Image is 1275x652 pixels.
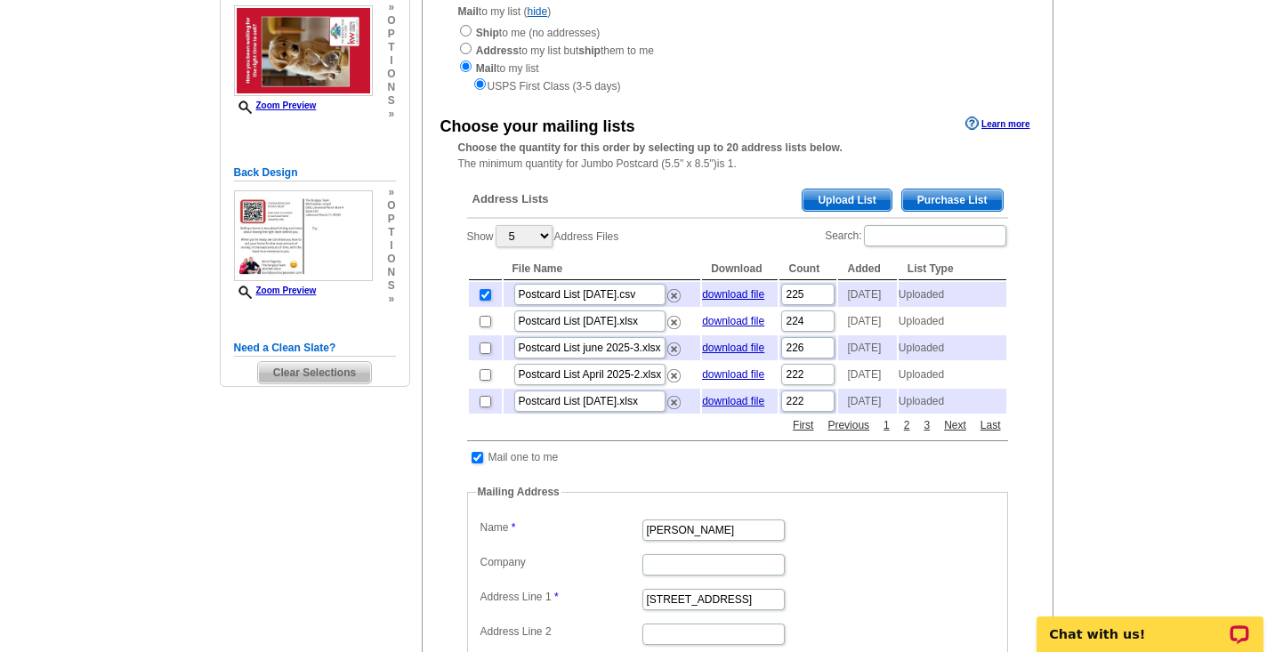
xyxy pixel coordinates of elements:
[900,417,915,433] a: 2
[976,417,1005,433] a: Last
[387,1,395,14] span: »
[902,189,1003,211] span: Purchase List
[458,76,1017,94] div: USPS First Class (3-5 days)
[879,417,894,433] a: 1
[899,309,1006,334] td: Uploaded
[667,289,681,302] img: delete.png
[788,417,818,433] a: First
[899,282,1006,307] td: Uploaded
[387,68,395,81] span: o
[779,258,836,280] th: Count
[667,312,681,325] a: Remove this list
[467,223,619,249] label: Show Address Files
[480,554,641,570] label: Company
[387,239,395,253] span: i
[838,389,896,414] td: [DATE]
[667,286,681,298] a: Remove this list
[803,189,891,211] span: Upload List
[480,624,641,640] label: Address Line 2
[838,309,896,334] td: [DATE]
[1025,596,1275,652] iframe: LiveChat chat widget
[234,286,317,295] a: Zoom Preview
[476,484,561,500] legend: Mailing Address
[440,115,635,139] div: Choose your mailing lists
[823,417,874,433] a: Previous
[864,225,1006,246] input: Search:
[667,396,681,409] img: delete.png
[702,342,764,354] a: download file
[387,199,395,213] span: o
[476,44,519,57] strong: Address
[825,223,1007,248] label: Search:
[702,315,764,327] a: download file
[387,293,395,306] span: »
[667,316,681,329] img: delete.png
[458,23,1017,94] div: to me (no addresses) to my list but them to me to my list
[838,335,896,360] td: [DATE]
[387,213,395,226] span: p
[965,117,1029,131] a: Learn more
[387,266,395,279] span: n
[667,369,681,382] img: delete.png
[476,62,496,75] strong: Mail
[667,392,681,405] a: Remove this list
[458,5,479,18] strong: Mail
[234,190,373,282] img: small-thumb.jpg
[702,258,778,280] th: Download
[234,5,373,97] img: small-thumb.jpg
[387,14,395,28] span: o
[940,417,971,433] a: Next
[387,279,395,293] span: s
[702,368,764,381] a: download file
[899,258,1006,280] th: List Type
[899,335,1006,360] td: Uploaded
[480,519,641,535] label: Name
[838,282,896,307] td: [DATE]
[476,27,499,39] strong: Ship
[472,191,549,207] span: Address Lists
[387,226,395,239] span: t
[667,342,681,356] img: delete.png
[702,395,764,407] a: download file
[667,366,681,378] a: Remove this list
[702,288,764,301] a: download file
[667,339,681,351] a: Remove this list
[528,5,548,18] a: hide
[838,258,896,280] th: Added
[387,81,395,94] span: n
[387,28,395,41] span: p
[387,186,395,199] span: »
[387,41,395,54] span: t
[423,4,1053,94] div: to my list ( )
[387,54,395,68] span: i
[423,140,1053,172] div: The minimum quantity for Jumbo Postcard (5.5" x 8.5")is 1.
[496,225,553,247] select: ShowAddress Files
[458,141,843,154] strong: Choose the quantity for this order by selecting up to 20 address lists below.
[578,44,601,57] strong: ship
[387,108,395,121] span: »
[258,362,371,383] span: Clear Selections
[919,417,934,433] a: 3
[234,165,396,181] h5: Back Design
[899,362,1006,387] td: Uploaded
[387,253,395,266] span: o
[899,389,1006,414] td: Uploaded
[480,589,641,605] label: Address Line 1
[234,101,317,110] a: Zoom Preview
[234,340,396,357] h5: Need a Clean Slate?
[838,362,896,387] td: [DATE]
[387,94,395,108] span: s
[488,448,560,466] td: Mail one to me
[504,258,701,280] th: File Name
